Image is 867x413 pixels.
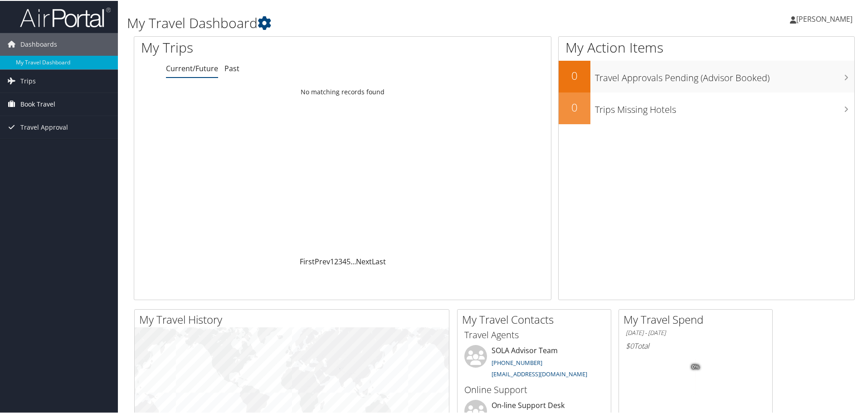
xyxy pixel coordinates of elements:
[595,98,854,115] h3: Trips Missing Hotels
[559,99,590,114] h2: 0
[464,328,604,340] h3: Travel Agents
[372,256,386,266] a: Last
[356,256,372,266] a: Next
[127,13,617,32] h1: My Travel Dashboard
[492,358,542,366] a: [PHONE_NUMBER]
[20,6,111,27] img: airportal-logo.png
[134,83,551,99] td: No matching records found
[20,69,36,92] span: Trips
[224,63,239,73] a: Past
[559,60,854,92] a: 0Travel Approvals Pending (Advisor Booked)
[166,63,218,73] a: Current/Future
[338,256,342,266] a: 3
[796,13,852,23] span: [PERSON_NAME]
[626,328,765,336] h6: [DATE] - [DATE]
[141,37,370,56] h1: My Trips
[559,67,590,83] h2: 0
[300,256,315,266] a: First
[559,37,854,56] h1: My Action Items
[790,5,862,32] a: [PERSON_NAME]
[595,66,854,83] h3: Travel Approvals Pending (Advisor Booked)
[626,340,765,350] h6: Total
[20,92,55,115] span: Book Travel
[559,92,854,123] a: 0Trips Missing Hotels
[334,256,338,266] a: 2
[464,383,604,395] h3: Online Support
[351,256,356,266] span: …
[330,256,334,266] a: 1
[462,311,611,326] h2: My Travel Contacts
[626,340,634,350] span: $0
[492,369,587,377] a: [EMAIL_ADDRESS][DOMAIN_NAME]
[139,311,449,326] h2: My Travel History
[346,256,351,266] a: 5
[20,32,57,55] span: Dashboards
[315,256,330,266] a: Prev
[20,115,68,138] span: Travel Approval
[460,344,609,381] li: SOLA Advisor Team
[342,256,346,266] a: 4
[692,364,699,369] tspan: 0%
[623,311,772,326] h2: My Travel Spend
